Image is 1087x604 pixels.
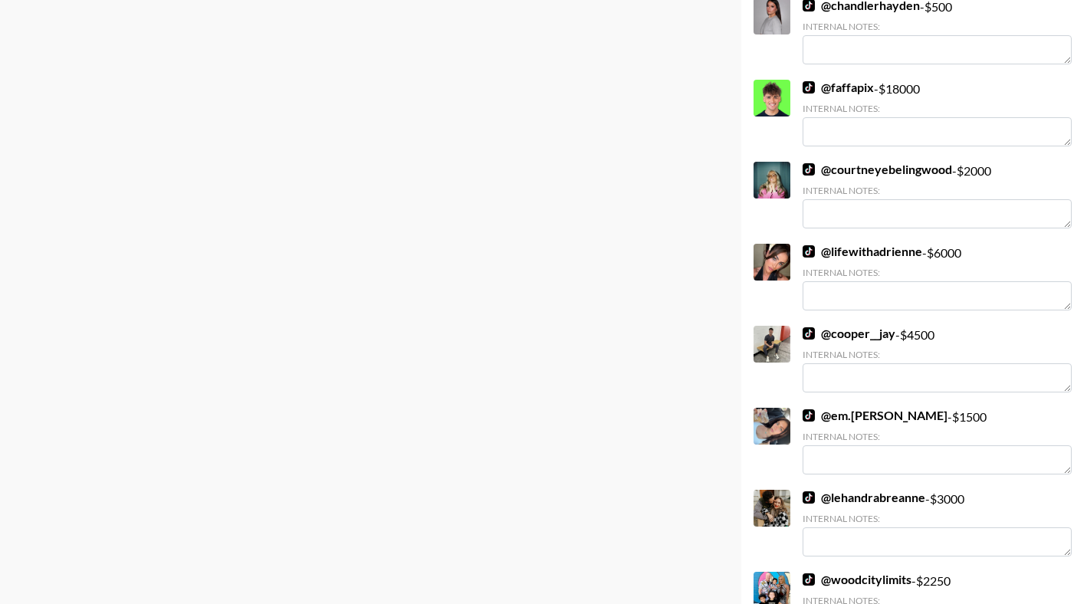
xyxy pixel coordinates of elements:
div: Internal Notes: [803,349,1072,360]
img: TikTok [803,327,815,340]
div: Internal Notes: [803,513,1072,524]
div: - $ 2000 [803,162,1072,228]
div: - $ 18000 [803,80,1072,146]
a: @lifewithadrienne [803,244,922,259]
div: Internal Notes: [803,103,1072,114]
img: TikTok [803,573,815,586]
div: Internal Notes: [803,267,1072,278]
div: Internal Notes: [803,431,1072,442]
div: - $ 1500 [803,408,1072,474]
img: TikTok [803,409,815,422]
a: @cooper__jay [803,326,895,341]
img: TikTok [803,245,815,258]
div: - $ 3000 [803,490,1072,556]
img: TikTok [803,491,815,504]
a: @em.[PERSON_NAME] [803,408,947,423]
a: @lehandrabreanne [803,490,925,505]
a: @courtneyebelingwood [803,162,952,177]
img: TikTok [803,163,815,176]
div: Internal Notes: [803,185,1072,196]
div: - $ 4500 [803,326,1072,392]
div: Internal Notes: [803,21,1072,32]
img: TikTok [803,81,815,94]
a: @faffapix [803,80,874,95]
a: @woodcitylimits [803,572,911,587]
div: - $ 6000 [803,244,1072,310]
